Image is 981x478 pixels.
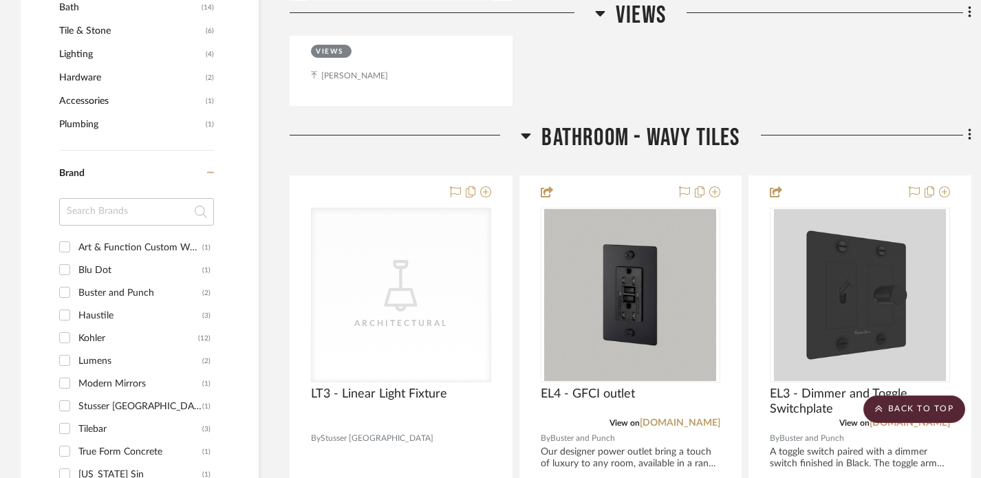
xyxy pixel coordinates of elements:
[202,350,211,372] div: (2)
[311,387,447,402] span: LT3 - Linear Light Fixture
[202,305,211,327] div: (3)
[59,113,202,136] span: Plumbing
[863,395,965,423] scroll-to-top-button: BACK TO TOP
[78,441,202,463] div: True Form Concrete
[202,395,211,417] div: (1)
[202,418,211,440] div: (3)
[206,90,214,112] span: (1)
[316,47,343,57] div: Views
[202,237,211,259] div: (1)
[202,259,211,281] div: (1)
[541,387,635,402] span: EL4 - GFCI outlet
[202,373,211,395] div: (1)
[202,441,211,463] div: (1)
[59,198,214,226] input: Search Brands
[541,208,720,382] div: 0
[59,169,85,178] span: Brand
[311,432,321,445] span: By
[541,432,550,445] span: By
[332,316,470,330] div: Architectural
[202,282,211,304] div: (2)
[839,419,870,427] span: View on
[206,20,214,42] span: (6)
[640,418,720,428] a: [DOMAIN_NAME]
[774,209,946,381] img: EL3 - Dimmer and Toggle Switchplate
[59,66,202,89] span: Hardware
[544,209,716,381] img: EL4 - GFCI outlet
[78,237,202,259] div: Art & Function Custom Woodworking Solutions
[78,259,202,281] div: Blu Dot
[206,67,214,89] span: (2)
[59,43,202,66] span: Lighting
[78,305,202,327] div: Haustile
[206,113,214,135] span: (1)
[78,395,202,417] div: Stusser [GEOGRAPHIC_DATA]
[78,373,202,395] div: Modern Mirrors
[870,418,950,428] a: [DOMAIN_NAME]
[610,419,640,427] span: View on
[78,418,202,440] div: Tilebar
[321,432,433,445] span: Stusser [GEOGRAPHIC_DATA]
[779,432,844,445] span: Buster and Punch
[206,43,214,65] span: (4)
[770,387,950,417] span: EL3 - Dimmer and Toggle Switchplate
[78,282,202,304] div: Buster and Punch
[59,19,202,43] span: Tile & Stone
[78,350,202,372] div: Lumens
[59,89,202,113] span: Accessories
[198,327,211,349] div: (12)
[770,432,779,445] span: By
[78,327,198,349] div: Kohler
[541,123,740,153] span: Bathroom - wavy tiles
[550,432,615,445] span: Buster and Punch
